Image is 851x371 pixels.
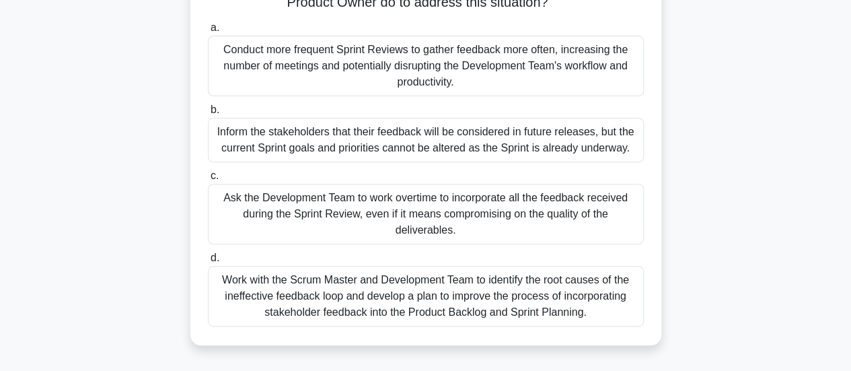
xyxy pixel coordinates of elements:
[211,170,219,181] span: c.
[208,184,644,244] div: Ask the Development Team to work overtime to incorporate all the feedback received during the Spr...
[208,266,644,327] div: Work with the Scrum Master and Development Team to identify the root causes of the ineffective fe...
[208,118,644,162] div: Inform the stakeholders that their feedback will be considered in future releases, but the curren...
[211,22,219,33] span: a.
[211,252,219,263] span: d.
[211,104,219,115] span: b.
[208,36,644,96] div: Conduct more frequent Sprint Reviews to gather feedback more often, increasing the number of meet...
